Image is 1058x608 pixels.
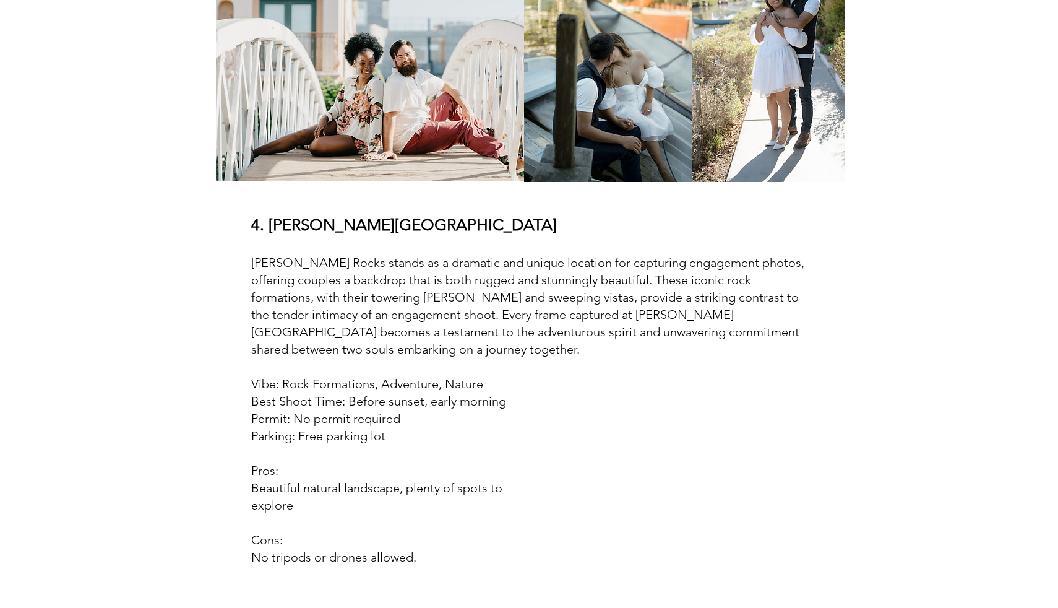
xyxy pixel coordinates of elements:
[251,215,557,235] span: 4. [PERSON_NAME][GEOGRAPHIC_DATA]
[251,428,385,443] span: Parking: Free parking lot
[251,255,804,357] span: [PERSON_NAME] Rocks stands as a dramatic and unique location for capturing engagement photos, off...
[251,376,483,391] span: Vibe: Rock Formations, Adventure, Nature
[531,347,841,542] div: Vasquez Rocks.mp4 Play video
[251,394,506,409] span: Best Shoot Time: Before sunset, early morning
[251,411,400,426] span: Permit: No permit required
[251,550,416,565] span: No tripods or drones allowed.
[251,463,278,478] span: Pros:
[251,532,283,547] span: Cons:
[251,480,502,495] span: Beautiful natural landscape, plenty of spots to
[251,498,293,513] span: explore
